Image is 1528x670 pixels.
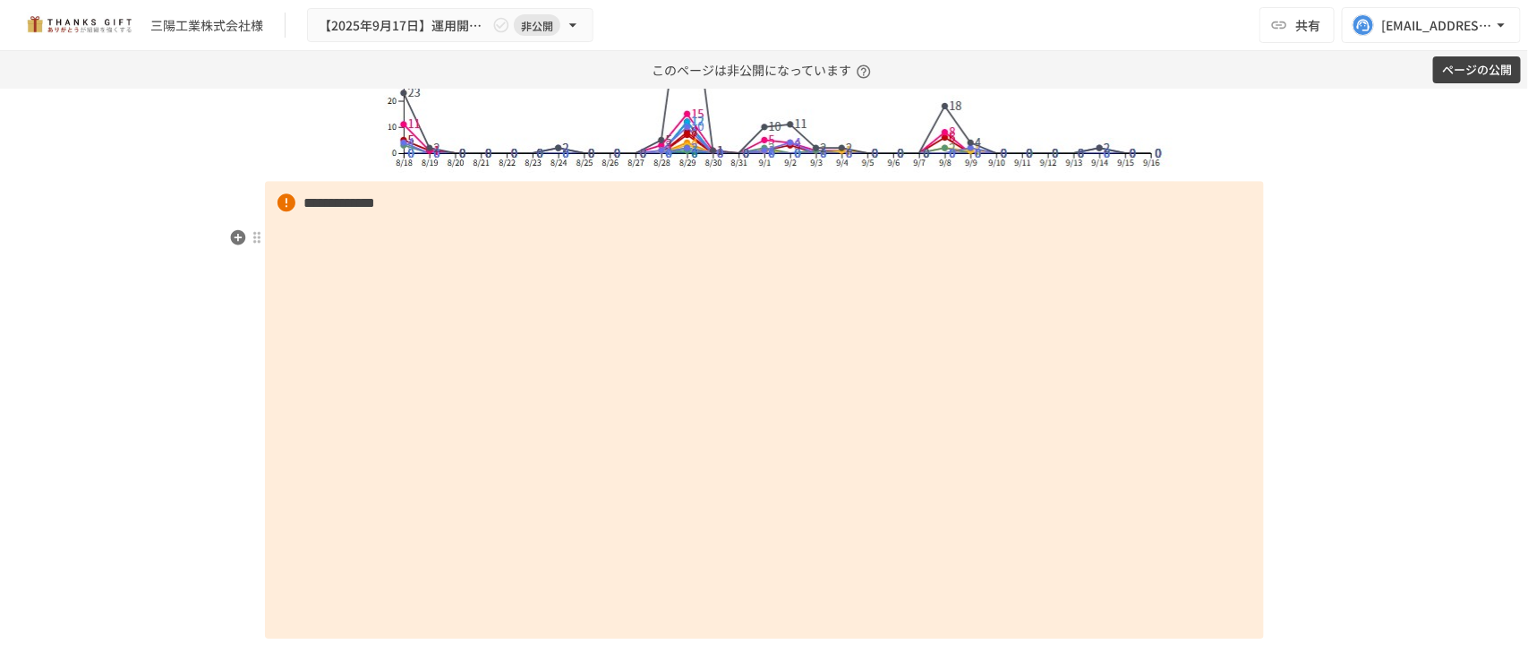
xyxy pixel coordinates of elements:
button: 共有 [1259,7,1335,43]
button: [EMAIL_ADDRESS][DOMAIN_NAME] [1342,7,1521,43]
p: このページは非公開になっています [652,51,876,89]
div: 三陽工業株式会社様 [150,16,263,35]
div: [EMAIL_ADDRESS][DOMAIN_NAME] [1381,14,1492,37]
span: 【2025年9月17日】運用開始後振り返りミーティング [319,14,489,37]
button: 【2025年9月17日】運用開始後振り返りミーティング非公開 [307,8,593,43]
button: ページの公開 [1433,56,1521,84]
img: mMP1OxWUAhQbsRWCurg7vIHe5HqDpP7qZo7fRoNLXQh [21,11,136,39]
span: 共有 [1295,15,1320,35]
span: 非公開 [514,16,560,35]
